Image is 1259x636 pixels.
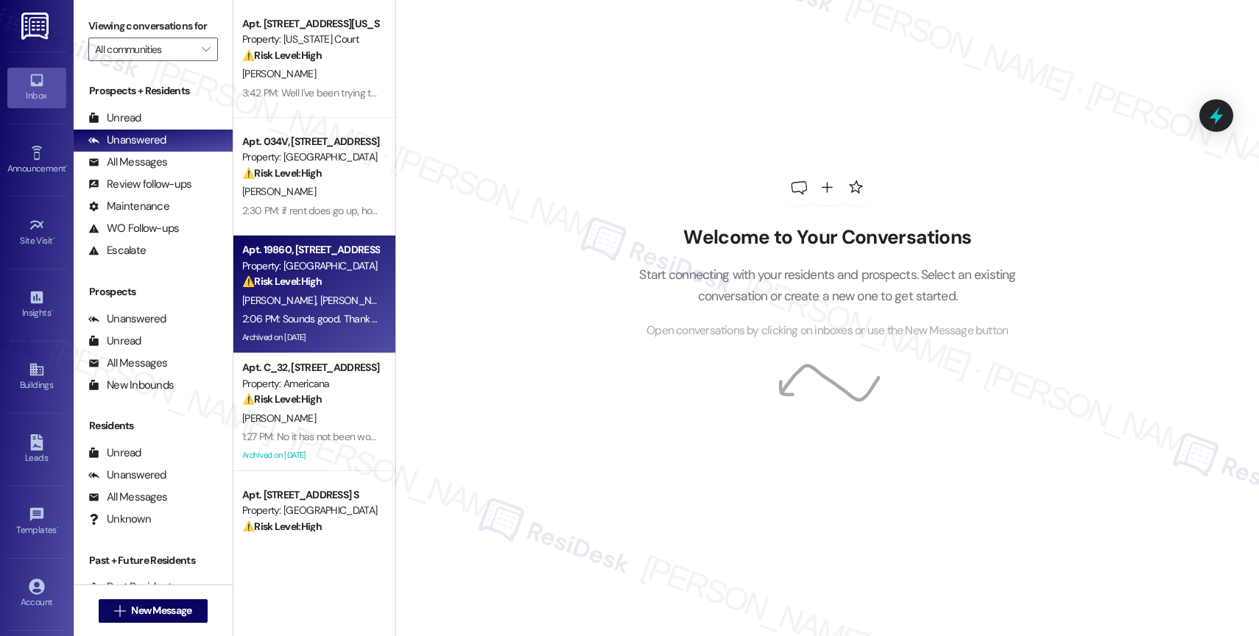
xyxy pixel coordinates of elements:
[66,161,68,172] span: •
[74,553,233,568] div: Past + Future Residents
[74,83,233,99] div: Prospects + Residents
[88,467,166,483] div: Unanswered
[242,503,378,518] div: Property: [GEOGRAPHIC_DATA]
[88,132,166,148] div: Unanswered
[88,512,151,527] div: Unknown
[7,502,66,542] a: Templates •
[88,356,167,371] div: All Messages
[88,311,166,327] div: Unanswered
[242,185,316,198] span: [PERSON_NAME]
[88,199,169,214] div: Maintenance
[242,258,378,274] div: Property: [GEOGRAPHIC_DATA]
[88,445,141,461] div: Unread
[74,418,233,434] div: Residents
[21,13,52,40] img: ResiDesk Logo
[242,392,322,406] strong: ⚠️ Risk Level: High
[242,520,322,533] strong: ⚠️ Risk Level: High
[7,430,66,470] a: Leads
[88,15,218,38] label: Viewing conversations for
[99,599,208,623] button: New Message
[88,243,146,258] div: Escalate
[617,226,1038,250] h2: Welcome to Your Conversations
[88,110,141,126] div: Unread
[646,322,1008,340] span: Open conversations by clicking on inboxes or use the New Message button
[88,579,177,595] div: Past Residents
[7,68,66,107] a: Inbox
[53,233,55,244] span: •
[242,86,1156,99] div: 3:42 PM: Well I've been trying to get my stove fixed and my bathroom door fixed but I haven't got...
[7,213,66,252] a: Site Visit •
[242,166,322,180] strong: ⚠️ Risk Level: High
[88,333,141,349] div: Unread
[95,38,194,61] input: All communities
[88,378,174,393] div: New Inbounds
[241,446,380,464] div: Archived on [DATE]
[242,32,378,47] div: Property: [US_STATE] Court
[242,294,320,307] span: [PERSON_NAME]
[242,16,378,32] div: Apt. [STREET_ADDRESS][US_STATE]
[242,360,378,375] div: Apt. C_32, [STREET_ADDRESS]
[131,603,191,618] span: New Message
[57,523,59,533] span: •
[74,284,233,300] div: Prospects
[88,490,167,505] div: All Messages
[88,221,179,236] div: WO Follow-ups
[242,149,378,165] div: Property: [GEOGRAPHIC_DATA]
[320,294,393,307] span: [PERSON_NAME]
[242,204,1077,217] div: 2:30 PM: if rent does go up, how much will it go up? for as long we have lived here rent has gone...
[242,67,316,80] span: [PERSON_NAME]
[242,430,420,443] div: 1:27 PM: No it has not been worked on yet.
[242,242,378,258] div: Apt. 19860, [STREET_ADDRESS][PERSON_NAME]
[51,305,53,316] span: •
[88,155,167,170] div: All Messages
[617,264,1038,306] p: Start connecting with your residents and prospects. Select an existing conversation or create a n...
[7,574,66,614] a: Account
[202,43,210,55] i: 
[7,285,66,325] a: Insights •
[242,376,378,392] div: Property: Americana
[242,312,427,325] div: 2:06 PM: Sounds good. Thank you so much
[242,275,322,288] strong: ⚠️ Risk Level: High
[242,134,378,149] div: Apt. 034V, [STREET_ADDRESS]
[242,411,316,425] span: [PERSON_NAME]
[242,487,378,503] div: Apt. [STREET_ADDRESS] S
[114,605,125,617] i: 
[242,49,322,62] strong: ⚠️ Risk Level: High
[241,328,380,347] div: Archived on [DATE]
[88,177,191,192] div: Review follow-ups
[7,357,66,397] a: Buildings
